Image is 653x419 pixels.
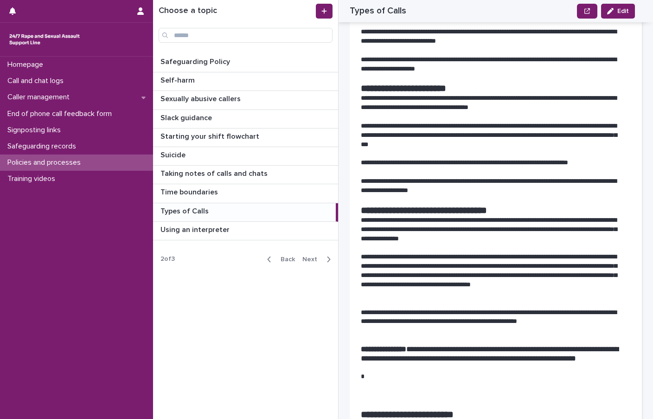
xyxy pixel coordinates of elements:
[160,168,269,178] p: Taking notes of calls and chats
[153,54,338,72] a: Safeguarding PolicySafeguarding Policy
[7,30,82,49] img: rhQMoQhaT3yELyF149Cw
[617,8,629,14] span: Edit
[4,126,68,135] p: Signposting links
[153,72,338,91] a: Self-harmSelf-harm
[4,60,51,69] p: Homepage
[153,110,338,129] a: Slack guidanceSlack guidance
[4,158,88,167] p: Policies and processes
[153,248,182,271] p: 2 of 3
[153,203,338,222] a: Types of CallsTypes of Calls
[153,222,338,240] a: Using an interpreterUsing an interpreter
[350,6,406,16] h2: Types of Calls
[160,205,211,216] p: Types of Calls
[160,186,220,197] p: Time boundaries
[160,130,261,141] p: Starting your shift flowchart
[299,255,338,264] button: Next
[160,93,243,103] p: Sexually abusive callers
[153,129,338,147] a: Starting your shift flowchartStarting your shift flowchart
[260,255,299,264] button: Back
[153,166,338,184] a: Taking notes of calls and chatsTaking notes of calls and chats
[4,93,77,102] p: Caller management
[160,224,231,234] p: Using an interpreter
[160,112,214,122] p: Slack guidance
[160,74,197,85] p: Self-harm
[4,142,83,151] p: Safeguarding records
[4,110,119,118] p: End of phone call feedback form
[4,174,63,183] p: Training videos
[160,56,232,66] p: Safeguarding Policy
[153,91,338,110] a: Sexually abusive callersSexually abusive callers
[302,256,323,263] span: Next
[159,6,314,16] h1: Choose a topic
[159,28,333,43] input: Search
[153,184,338,203] a: Time boundariesTime boundaries
[160,149,187,160] p: Suicide
[153,147,338,166] a: SuicideSuicide
[275,256,295,263] span: Back
[4,77,71,85] p: Call and chat logs
[601,4,635,19] button: Edit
